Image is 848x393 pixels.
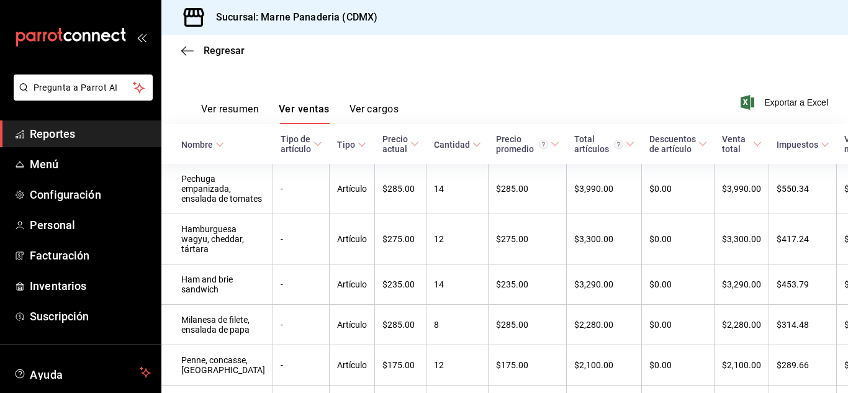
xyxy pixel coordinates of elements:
svg: El total artículos considera cambios de precios en los artículos así como costos adicionales por ... [614,140,623,149]
td: Artículo [330,305,375,345]
td: - [273,164,330,214]
td: Milanesa de filete, ensalada de papa [161,305,273,345]
span: Precio promedio [496,134,559,154]
span: Precio actual [382,134,419,154]
td: 12 [426,214,489,264]
td: Penne, concasse, [GEOGRAPHIC_DATA] [161,345,273,386]
svg: Precio promedio = Total artículos / cantidad [539,140,548,149]
td: - [273,305,330,345]
td: $2,280.00 [567,305,642,345]
span: Tipo de artículo [281,134,322,154]
div: Tipo de artículo [281,134,311,154]
td: $285.00 [375,164,426,214]
td: 8 [426,305,489,345]
span: Inventarios [30,278,151,294]
span: Impuestos [777,140,829,150]
span: Regresar [204,45,245,56]
td: $285.00 [375,305,426,345]
div: Impuestos [777,140,818,150]
span: Ayuda [30,365,135,380]
td: $235.00 [375,264,426,305]
td: - [273,264,330,305]
td: $2,280.00 [715,305,769,345]
td: Ham and brie sandwich [161,264,273,305]
button: Ver ventas [279,103,330,124]
td: $235.00 [489,264,567,305]
button: open_drawer_menu [137,32,147,42]
td: $3,290.00 [567,264,642,305]
div: Nombre [181,140,213,150]
td: - [273,214,330,264]
td: 14 [426,264,489,305]
td: $285.00 [489,305,567,345]
span: Personal [30,217,151,233]
div: Descuentos de artículo [649,134,696,154]
button: Ver resumen [201,103,259,124]
td: $3,300.00 [567,214,642,264]
button: Regresar [181,45,245,56]
td: $550.34 [769,164,837,214]
span: Facturación [30,247,151,264]
div: Venta total [722,134,751,154]
div: Precio promedio [496,134,548,154]
td: $417.24 [769,214,837,264]
td: Artículo [330,214,375,264]
td: Pechuga empanizada, ensalada de tomates [161,164,273,214]
td: $314.48 [769,305,837,345]
div: Cantidad [434,140,470,150]
td: - [273,345,330,386]
td: $175.00 [375,345,426,386]
td: $3,990.00 [715,164,769,214]
span: Total artículos [574,134,634,154]
td: $175.00 [489,345,567,386]
td: 14 [426,164,489,214]
span: Venta total [722,134,762,154]
td: Artículo [330,164,375,214]
button: Pregunta a Parrot AI [14,75,153,101]
td: $453.79 [769,264,837,305]
td: $2,100.00 [715,345,769,386]
td: 12 [426,345,489,386]
span: Suscripción [30,308,151,325]
td: $3,300.00 [715,214,769,264]
button: Ver cargos [350,103,399,124]
div: Tipo [337,140,355,150]
span: Descuentos de artículo [649,134,707,154]
td: $0.00 [642,214,715,264]
h3: Sucursal: Marne Panaderia (CDMX) [206,10,377,25]
span: Nombre [181,140,224,150]
span: Pregunta a Parrot AI [34,81,133,94]
span: Reportes [30,125,151,142]
span: Configuración [30,186,151,203]
td: $275.00 [489,214,567,264]
td: Artículo [330,345,375,386]
td: $3,290.00 [715,264,769,305]
td: $2,100.00 [567,345,642,386]
td: $275.00 [375,214,426,264]
td: $3,990.00 [567,164,642,214]
a: Pregunta a Parrot AI [9,90,153,103]
div: Total artículos [574,134,623,154]
button: Exportar a Excel [743,95,828,110]
span: Cantidad [434,140,481,150]
div: navigation tabs [201,103,399,124]
td: Hamburguesa wagyu, cheddar, tártara [161,214,273,264]
td: $0.00 [642,264,715,305]
span: Tipo [337,140,366,150]
td: Artículo [330,264,375,305]
td: $0.00 [642,164,715,214]
div: Precio actual [382,134,408,154]
span: Menú [30,156,151,173]
td: $285.00 [489,164,567,214]
td: $0.00 [642,345,715,386]
td: $289.66 [769,345,837,386]
td: $0.00 [642,305,715,345]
